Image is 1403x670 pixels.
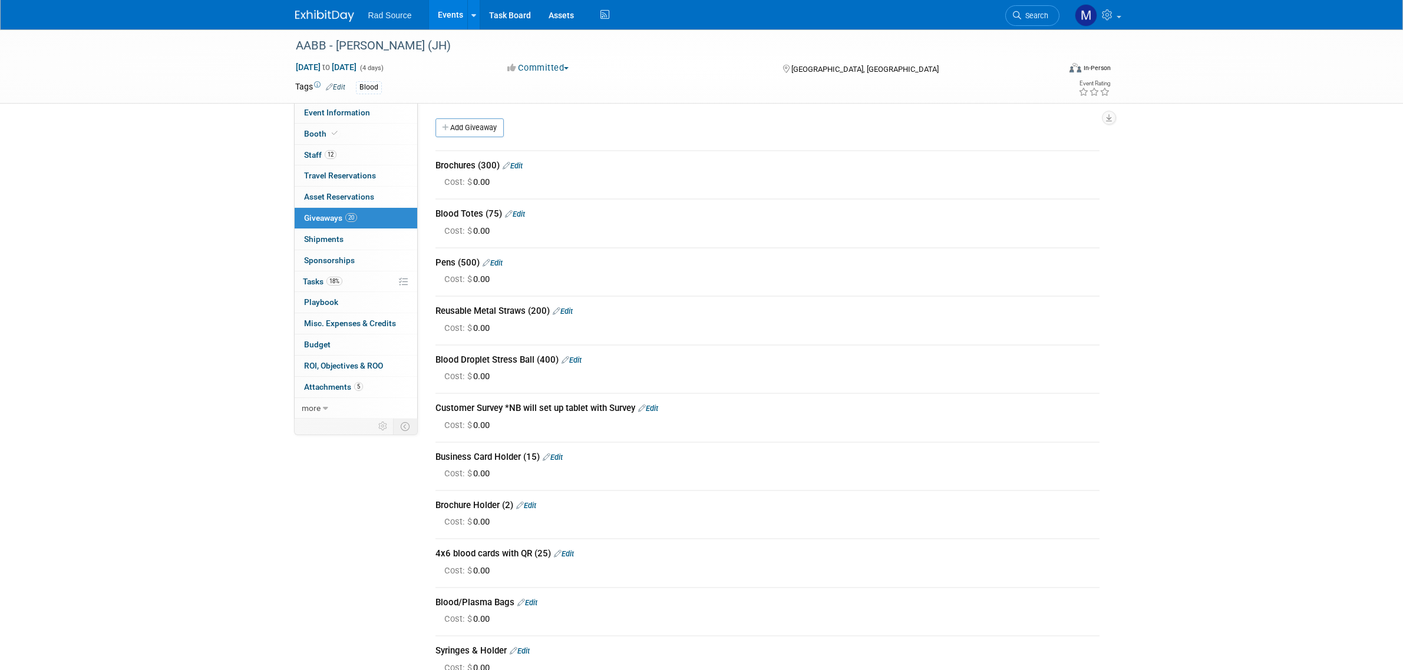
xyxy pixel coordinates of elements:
[791,65,939,74] span: [GEOGRAPHIC_DATA], [GEOGRAPHIC_DATA]
[1083,64,1111,72] div: In-Person
[444,420,473,430] span: Cost: $
[444,371,473,382] span: Cost: $
[444,177,473,187] span: Cost: $
[359,64,384,72] span: (4 days)
[356,81,382,94] div: Blood
[444,565,473,576] span: Cost: $
[295,398,417,419] a: more
[444,225,473,236] span: Cost: $
[1005,5,1059,26] a: Search
[444,177,494,187] span: 0.00
[303,277,342,286] span: Tasks
[304,108,370,117] span: Event Information
[295,187,417,207] a: Asset Reservations
[304,171,376,180] span: Travel Reservations
[554,549,574,558] a: Edit
[295,145,417,165] a: Staff12
[295,377,417,397] a: Attachments5
[435,451,1100,463] div: Business Card Holder (15)
[373,419,394,434] td: Personalize Event Tab Strip
[990,61,1111,79] div: Event Format
[435,160,1100,172] div: Brochures (300)
[292,35,1042,57] div: AABB - [PERSON_NAME] (JH)
[368,11,412,20] span: Rad Source
[435,208,1100,220] div: Blood Totes (75)
[562,356,582,364] a: Edit
[435,596,1100,609] div: Blood/Plasma Bags
[393,419,417,434] td: Toggle Event Tabs
[295,334,417,355] a: Budget
[444,516,473,527] span: Cost: $
[1078,81,1110,87] div: Event Rating
[503,161,523,170] a: Edit
[510,646,530,655] a: Edit
[516,501,536,510] a: Edit
[295,229,417,250] a: Shipments
[444,274,494,284] span: 0.00
[295,165,417,186] a: Travel Reservations
[302,403,321,413] span: more
[295,124,417,144] a: Booth
[304,361,383,370] span: ROI, Objectives & ROO
[321,62,332,72] span: to
[304,192,374,201] span: Asset Reservations
[325,150,336,159] span: 12
[503,62,573,74] button: Committed
[435,354,1100,366] div: Blood Droplet Stress Ball (400)
[1069,63,1081,72] img: Format-Inperson.png
[435,257,1100,269] div: Pens (500)
[295,292,417,313] a: Playbook
[444,225,494,236] span: 0.00
[444,323,473,333] span: Cost: $
[638,404,658,413] a: Edit
[304,150,336,160] span: Staff
[295,62,357,72] span: [DATE] [DATE]
[295,313,417,334] a: Misc. Expenses & Credits
[304,213,357,223] span: Giveaways
[295,208,417,228] a: Giveaways20
[444,613,473,624] span: Cost: $
[295,271,417,292] a: Tasks18%
[1021,11,1048,20] span: Search
[354,382,363,391] span: 5
[304,382,363,392] span: Attachments
[483,258,503,267] a: Edit
[295,102,417,123] a: Event Information
[435,402,1100,414] div: Customer Survey *NB will set up tablet with Survey
[345,213,357,222] span: 20
[435,305,1100,317] div: Reusable Metal Straws (200)
[304,319,396,328] span: Misc. Expenses & Credits
[543,453,563,462] a: Edit
[435,118,504,137] a: Add Giveaway
[304,234,344,244] span: Shipments
[435,548,1100,560] div: 4x6 blood cards with QR (25)
[435,499,1100,512] div: Brochure Holder (2)
[304,256,355,265] span: Sponsorships
[553,307,573,316] a: Edit
[304,129,340,138] span: Booth
[295,356,417,376] a: ROI, Objectives & ROO
[326,277,342,286] span: 18%
[304,297,338,307] span: Playbook
[295,81,345,94] td: Tags
[295,10,354,22] img: ExhibitDay
[444,516,494,527] span: 0.00
[444,613,494,624] span: 0.00
[1075,4,1097,26] img: Melissa Conboy
[517,598,537,607] a: Edit
[435,645,1100,657] div: Syringes & Holder
[444,420,494,430] span: 0.00
[444,565,494,576] span: 0.00
[444,323,494,333] span: 0.00
[505,210,525,218] a: Edit
[295,250,417,271] a: Sponsorships
[444,274,473,284] span: Cost: $
[304,340,331,349] span: Budget
[326,83,345,91] a: Edit
[332,130,338,137] i: Booth reservation complete
[444,468,494,479] span: 0.00
[444,371,494,382] span: 0.00
[444,468,473,479] span: Cost: $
